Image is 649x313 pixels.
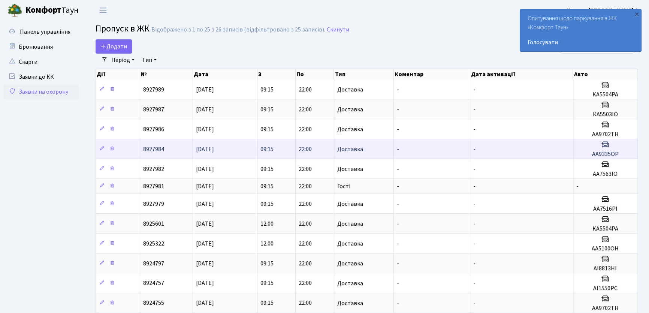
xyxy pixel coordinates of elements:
span: - [397,85,399,94]
span: 8927987 [143,105,164,114]
span: 22:00 [299,125,312,133]
a: Заявки до КК [4,69,79,84]
span: [DATE] [196,259,214,268]
span: - [473,299,476,307]
span: - [397,299,399,307]
span: Доставка [337,87,363,93]
span: [DATE] [196,182,214,190]
span: - [473,220,476,228]
h5: КА5504РА [576,225,634,232]
span: 12:00 [260,220,274,228]
th: З [257,69,296,79]
span: - [473,105,476,114]
span: 09:15 [260,125,274,133]
span: 09:15 [260,165,274,173]
span: 22:00 [299,165,312,173]
th: Дата активації [470,69,573,79]
span: - [473,165,476,173]
span: 22:00 [299,200,312,208]
span: 22:00 [299,182,312,190]
span: - [397,125,399,133]
span: - [473,182,476,190]
a: Скарги [4,54,79,69]
span: 22:00 [299,105,312,114]
span: Пропуск в ЖК [96,22,150,35]
a: Скинути [327,26,349,33]
h5: КА5503ІО [576,111,634,118]
span: - [473,279,476,288]
span: 8925601 [143,220,164,228]
th: Дата [193,69,257,79]
a: Заявки на охорону [4,84,79,99]
span: 8927979 [143,200,164,208]
span: Гості [337,183,350,189]
span: Доставка [337,201,363,207]
a: Цитрус [PERSON_NAME] А. [567,6,640,15]
span: Доставка [337,261,363,267]
span: - [473,125,476,133]
span: 22:00 [299,220,312,228]
span: [DATE] [196,85,214,94]
th: По [296,69,334,79]
span: 09:15 [260,259,274,268]
div: × [633,10,640,18]
span: 09:15 [260,200,274,208]
span: Додати [100,42,127,51]
span: Доставка [337,126,363,132]
span: [DATE] [196,299,214,307]
span: 8927984 [143,145,164,153]
div: Відображено з 1 по 25 з 26 записів (відфільтровано з 25 записів). [151,26,325,33]
span: - [397,165,399,173]
span: [DATE] [196,240,214,248]
span: Таун [25,4,79,17]
span: Доставка [337,300,363,306]
b: Комфорт [25,4,61,16]
a: Бронювання [4,39,79,54]
span: - [397,105,399,114]
span: 8927986 [143,125,164,133]
span: - [473,85,476,94]
th: № [140,69,193,79]
span: [DATE] [196,220,214,228]
span: 22:00 [299,240,312,248]
span: Доставка [337,221,363,227]
h5: АА7516PI [576,205,634,213]
span: - [397,145,399,153]
span: 09:15 [260,299,274,307]
span: 09:15 [260,145,274,153]
th: Тип [334,69,393,79]
span: - [397,182,399,190]
span: - [397,220,399,228]
span: - [397,240,399,248]
span: Доставка [337,166,363,172]
h5: АА7563ІО [576,171,634,178]
span: - [576,182,579,190]
span: Доставка [337,146,363,152]
span: 22:00 [299,279,312,288]
div: Опитування щодо паркування в ЖК «Комфорт Таун» [520,9,641,51]
span: - [473,259,476,268]
span: 22:00 [299,259,312,268]
a: Голосувати [528,38,634,47]
span: - [473,240,476,248]
span: 22:00 [299,85,312,94]
th: Коментар [394,69,470,79]
h5: АА9335ОР [576,151,634,158]
span: [DATE] [196,279,214,288]
th: Авто [573,69,637,79]
span: 8925322 [143,240,164,248]
th: Дії [96,69,140,79]
span: - [473,200,476,208]
h5: АІ8813НІ [576,265,634,272]
span: 09:15 [260,182,274,190]
span: 8927982 [143,165,164,173]
h5: АІ1550РС [576,285,634,292]
h5: АА5100ОН [576,245,634,252]
h5: АА9702ТН [576,131,634,138]
span: [DATE] [196,200,214,208]
a: Період [108,54,138,66]
span: 09:15 [260,279,274,288]
span: [DATE] [196,105,214,114]
h5: АА9702ТН [576,305,634,312]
